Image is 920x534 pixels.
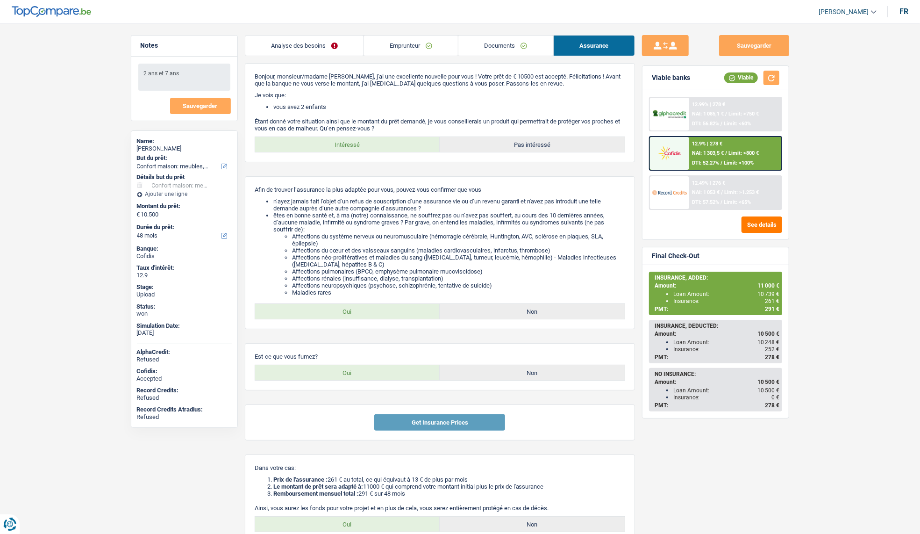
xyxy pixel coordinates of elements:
[183,103,218,109] span: Sauvegarder
[255,118,625,132] p: Étant donné votre situation ainsi que le montant du prêt demandé, je vous conseillerais un produi...
[757,282,779,289] span: 11 000 €
[273,483,625,490] li: 11000 € qui comprend votre montant initial plus le prix de l'assurance
[655,331,779,337] div: Amount:
[255,92,625,99] p: Je vois que:
[655,402,779,409] div: PMT:
[137,173,232,181] div: Détails but du prêt
[255,365,440,380] label: Oui
[724,121,751,127] span: Limit: <60%
[137,329,232,337] div: [DATE]
[273,198,625,212] li: n’ayez jamais fait l’objet d’un refus de souscription d’une assurance vie ou d’un revenu garanti ...
[721,189,723,195] span: /
[771,394,779,401] span: 0 €
[137,356,232,363] div: Refused
[719,35,789,56] button: Sauvegarder
[757,379,779,385] span: 10 500 €
[364,36,458,56] a: Emprunteur
[692,160,719,166] span: DTI: 52.27%
[141,42,228,50] h5: Notes
[692,101,725,108] div: 12.99% | 278 €
[440,304,625,319] label: Non
[673,291,779,297] div: Loan Amount:
[692,121,719,127] span: DTI: 56.82%
[137,224,230,231] label: Durée du prêt:
[728,111,759,117] span: Limit: >750 €
[652,74,690,82] div: Viable banks
[765,346,779,353] span: 252 €
[292,233,625,247] li: Affections du système nerveux ou neuromusculaire (hémorragie cérébrale, Huntington, AVC, sclérose...
[137,368,232,375] div: Cofidis:
[725,111,727,117] span: /
[673,387,779,394] div: Loan Amount:
[137,245,232,253] div: Banque:
[137,137,232,145] div: Name:
[137,348,232,356] div: AlphaCredit:
[170,98,231,114] button: Sauvegarder
[137,154,230,162] label: But du prêt:
[652,109,687,120] img: AlphaCredit
[757,331,779,337] span: 10 500 €
[724,72,758,83] div: Viable
[673,298,779,304] div: Insurance:
[765,354,779,361] span: 278 €
[742,216,782,233] button: See details
[12,6,91,17] img: TopCompare Logo
[765,402,779,409] span: 278 €
[292,247,625,254] li: Affections du cœur et des vaisseaux sanguins (maladies cardiovasculaires, infarctus, thrombose)
[255,517,440,532] label: Oui
[819,8,869,16] span: [PERSON_NAME]
[273,490,358,497] b: Remboursement mensuel total :
[655,379,779,385] div: Amount:
[458,36,553,56] a: Documents
[137,413,232,421] div: Refused
[673,339,779,346] div: Loan Amount:
[137,253,232,260] div: Cofidis
[137,264,232,272] div: Taux d'intérêt:
[137,394,232,402] div: Refused
[655,306,779,312] div: PMT:
[255,464,625,471] p: Dans votre cas:
[137,211,140,218] span: €
[292,282,625,289] li: Affections neuropsychiques (psychose, schizophrénie, tentative de suicide)
[692,111,724,117] span: NAI: 1 085,1 €
[757,339,779,346] span: 10 248 €
[137,291,232,298] div: Upload
[137,303,232,310] div: Status:
[292,275,625,282] li: Affections rénales (insuffisance, dialyse, transplantation)
[137,387,232,394] div: Record Credits:
[811,4,877,20] a: [PERSON_NAME]
[692,189,720,195] span: NAI: 1 053 €
[137,406,232,413] div: Record Credits Atradius:
[273,490,625,497] li: 291 € sur 48 mois
[724,160,754,166] span: Limit: <100%
[440,517,625,532] label: Non
[720,160,722,166] span: /
[255,353,625,360] p: Est-ce que vous fumez?
[652,184,687,201] img: Record Credits
[245,36,364,56] a: Analyse des besoins
[692,199,719,205] span: DTI: 57.52%
[765,298,779,304] span: 261 €
[655,274,779,281] div: INSURANCE, ADDED:
[273,212,625,296] li: êtes en bonne santé et, à ma (notre) connaissance, ne souffrez pas ou n’avez pas souffert, au cou...
[725,150,727,156] span: /
[273,483,363,490] b: Le montant de prêt sera adapté à:
[137,145,232,152] div: [PERSON_NAME]
[652,144,687,162] img: Cofidis
[137,283,232,291] div: Stage:
[273,476,328,483] b: Prix de l'assurance :
[724,199,751,205] span: Limit: <65%
[255,505,625,512] p: Ainsi, vous aurez les fonds pour votre projet et en plus de cela, vous serez entièrement protégé ...
[655,323,779,329] div: INSURANCE, DEDUCTED:
[137,375,232,382] div: Accepted
[899,7,908,16] div: fr
[440,365,625,380] label: Non
[757,387,779,394] span: 10 500 €
[292,289,625,296] li: Maladies rares
[655,282,779,289] div: Amount:
[720,121,722,127] span: /
[137,191,232,197] div: Ajouter une ligne
[440,137,625,152] label: Pas intéressé
[655,354,779,361] div: PMT:
[374,414,505,431] button: Get Insurance Prices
